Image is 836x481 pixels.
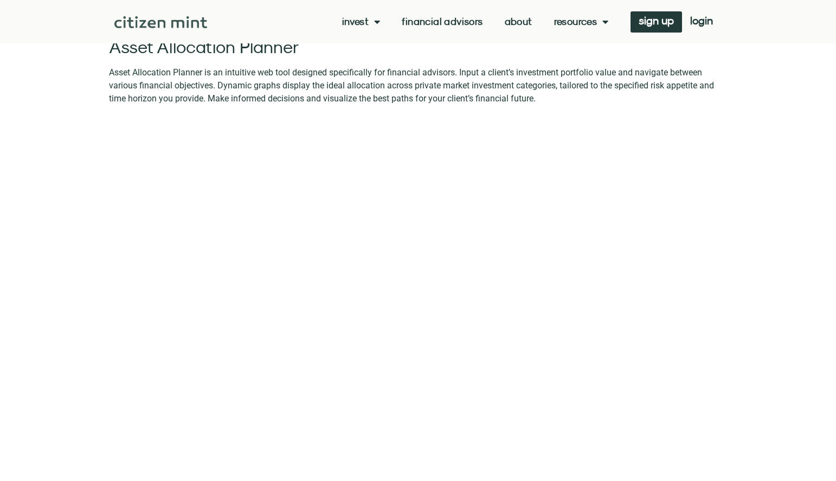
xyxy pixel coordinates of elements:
img: Citizen Mint [114,16,207,28]
a: Invest [342,16,381,27]
a: sign up [631,11,682,33]
span: sign up [639,17,674,24]
p: Asset Allocation Planner is an intuitive web tool designed specifically for financial advisors. I... [109,66,727,105]
a: Financial Advisors [402,16,483,27]
a: login [682,11,721,33]
a: About [505,16,532,27]
nav: Menu [342,16,609,27]
span: login [690,17,713,24]
h2: Asset Allocation Planner [109,38,727,55]
a: Resources [554,16,609,27]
